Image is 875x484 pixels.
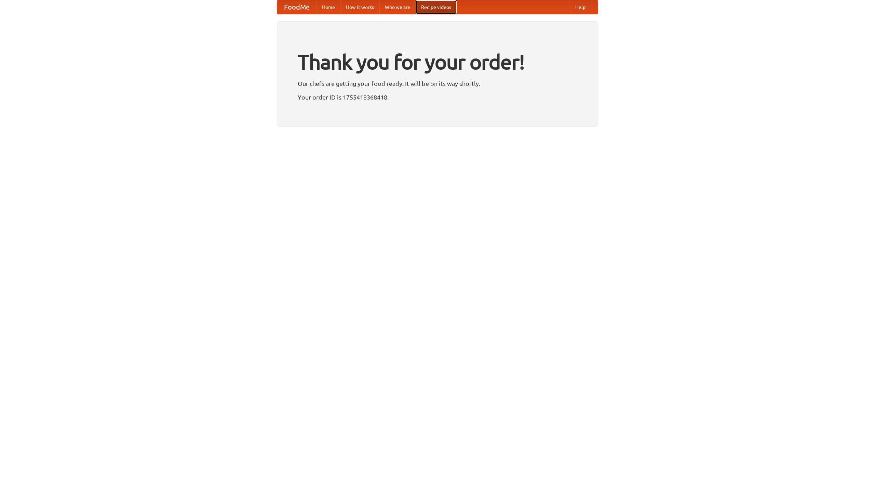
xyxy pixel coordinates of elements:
a: Recipe videos [416,0,457,14]
a: Help [570,0,591,14]
a: How it works [340,0,379,14]
a: Who we are [379,0,416,14]
a: Home [317,0,340,14]
h1: Thank you for your order! [298,45,577,78]
a: FoodMe [277,0,317,14]
p: Our chefs are getting your food ready. It will be on its way shortly. [298,78,577,89]
p: Your order ID is 1755418368418. [298,92,577,102]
